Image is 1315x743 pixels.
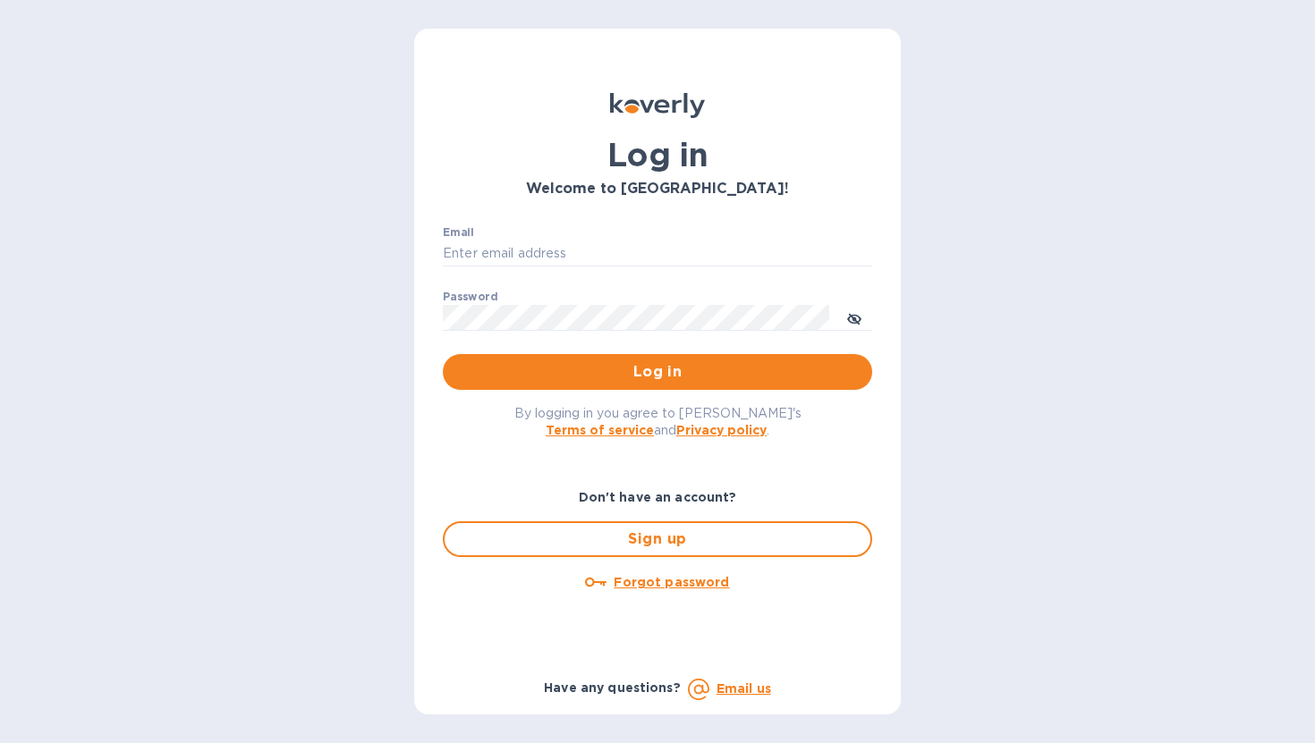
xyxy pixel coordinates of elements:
[610,93,705,118] img: Koverly
[459,528,856,550] span: Sign up
[443,291,497,302] label: Password
[443,136,872,173] h1: Log in
[614,575,729,589] u: Forgot password
[544,680,681,695] b: Have any questions?
[546,423,654,437] a: Terms of service
[457,361,858,383] span: Log in
[443,181,872,198] h3: Welcome to [GEOGRAPHIC_DATA]!
[514,406,802,437] span: By logging in you agree to [PERSON_NAME]'s and .
[443,354,872,390] button: Log in
[836,300,872,335] button: toggle password visibility
[579,490,737,504] b: Don't have an account?
[443,521,872,557] button: Sign up
[717,681,771,696] a: Email us
[443,227,474,238] label: Email
[443,241,872,267] input: Enter email address
[676,423,767,437] a: Privacy policy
